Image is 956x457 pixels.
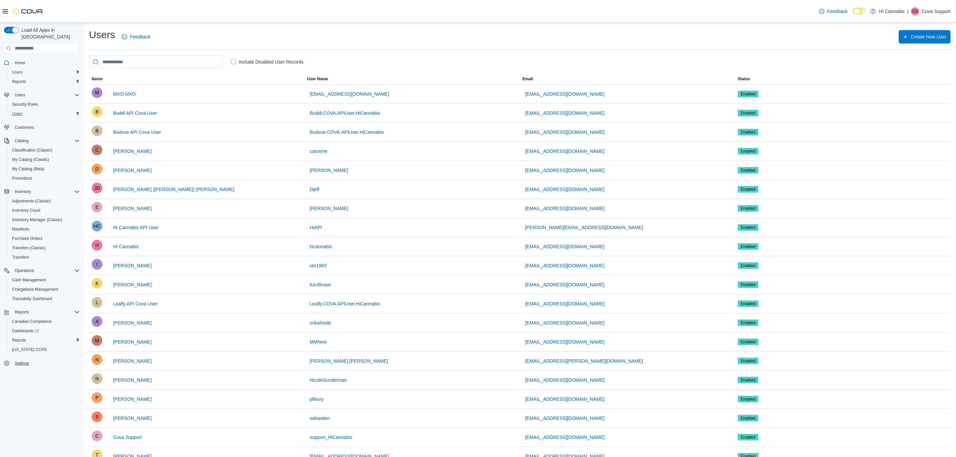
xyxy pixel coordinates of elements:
[310,186,320,193] span: Djeff
[119,30,153,43] a: Feedback
[310,281,331,288] span: KevBrown
[310,358,388,364] span: [PERSON_NAME].[PERSON_NAME]
[12,176,32,181] span: Promotions
[12,70,22,75] span: Users
[113,129,161,135] span: Budvue API Cova User
[231,58,303,66] label: Include Disabled User Records
[741,224,756,231] span: Enabled
[310,91,389,97] span: [EMAIL_ADDRESS][DOMAIN_NAME]
[9,225,80,233] span: Manifests
[525,281,605,288] span: [EMAIL_ADDRESS][DOMAIN_NAME]
[738,205,759,212] span: Enabled
[92,221,102,232] div: Hi Cannabis
[9,336,80,344] span: Reports
[113,415,152,422] span: [PERSON_NAME]
[307,240,335,253] button: hicannabis
[310,415,330,422] span: sebastien
[9,110,80,118] span: Users
[7,215,82,224] button: Inventory Manager (Classic)
[7,224,82,234] button: Manifests
[9,276,80,284] span: Cash Management
[7,336,82,345] button: Reports
[113,434,142,441] span: Cova Support
[110,297,160,310] button: Leafly API Cova User
[523,87,607,101] button: [EMAIL_ADDRESS][DOMAIN_NAME]
[12,359,32,367] a: Settings
[9,235,45,243] a: Purchase Orders
[307,76,328,82] span: User Name
[92,145,102,155] div: Caroline
[9,276,49,284] a: Cash Management
[110,164,154,177] button: [PERSON_NAME]
[523,240,607,253] button: [EMAIL_ADDRESS][DOMAIN_NAME]
[307,278,334,291] button: KevBrown
[15,60,25,66] span: Home
[12,208,40,213] span: Inventory Count
[113,186,235,193] span: [PERSON_NAME] ([PERSON_NAME]) [PERSON_NAME]
[94,221,101,232] span: HC
[130,33,150,40] span: Feedback
[9,156,80,164] span: My Catalog (Classic)
[9,285,61,293] a: Chargeback Management
[525,300,605,307] span: [EMAIL_ADDRESS][DOMAIN_NAME]
[853,8,867,15] input: Dark Mode
[523,164,607,177] button: [EMAIL_ADDRESS][DOMAIN_NAME]
[525,186,605,193] span: [EMAIL_ADDRESS][DOMAIN_NAME]
[92,87,102,98] div: MXO
[12,308,31,316] button: Reports
[525,148,605,155] span: [EMAIL_ADDRESS][DOMAIN_NAME]
[113,358,152,364] span: [PERSON_NAME]
[738,243,759,250] span: Enabled
[523,354,646,368] button: [EMAIL_ADDRESS][PERSON_NAME][DOMAIN_NAME]
[113,167,152,174] span: [PERSON_NAME]
[7,285,82,294] button: Chargeback Management
[738,76,750,82] span: Status
[9,165,47,173] a: My Catalog (Beta)
[738,91,759,97] span: Enabled
[9,78,29,86] a: Reports
[310,434,352,441] span: support_HiCannabis
[12,137,80,145] span: Catalog
[9,197,80,205] span: Adjustments (Classic)
[523,335,607,349] button: [EMAIL_ADDRESS][DOMAIN_NAME]
[92,259,102,270] div: Ian
[15,361,29,366] span: Settings
[9,78,80,86] span: Reports
[12,58,80,67] span: Home
[113,243,139,250] span: Hi Cannabis
[738,186,759,193] span: Enabled
[94,183,100,193] span: JD
[525,377,605,383] span: [EMAIL_ADDRESS][DOMAIN_NAME]
[310,396,324,402] span: pfleury
[12,188,34,196] button: Inventory
[113,300,158,307] span: Leafly API Cova User
[525,262,605,269] span: [EMAIL_ADDRESS][DOMAIN_NAME]
[9,253,31,261] a: Transfers
[12,267,37,275] button: Operations
[12,226,29,232] span: Manifests
[92,202,102,212] div: Emma
[523,316,607,330] button: [EMAIL_ADDRESS][DOMAIN_NAME]
[12,157,49,162] span: My Catalog (Classic)
[95,87,99,98] span: M
[9,295,80,303] span: Traceabilty Dashboard
[738,167,759,174] span: Enabled
[95,106,99,117] span: B
[7,243,82,253] button: Transfers (Classic)
[12,123,37,131] a: Customers
[92,183,102,193] div: Jeff (Dumas)
[110,278,154,291] button: [PERSON_NAME]
[89,28,115,41] h1: Users
[741,110,756,116] span: Enabled
[310,224,322,231] span: HIAPI
[92,164,102,174] div: Desmond
[310,205,348,212] span: [PERSON_NAME]
[741,91,756,97] span: Enabled
[307,145,330,158] button: caroxine
[9,156,52,164] a: My Catalog (Classic)
[12,198,51,204] span: Adjustments (Classic)
[110,335,154,349] button: [PERSON_NAME]
[7,100,82,109] button: Security Roles
[7,155,82,164] button: My Catalog (Classic)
